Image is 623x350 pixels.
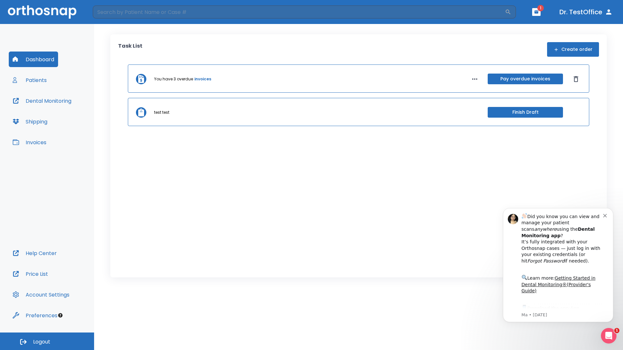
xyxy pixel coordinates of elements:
[493,198,623,332] iframe: Intercom notifications message
[9,134,50,150] button: Invoices
[9,308,61,323] button: Preferences
[9,72,51,88] button: Patients
[154,110,169,115] p: test test
[9,245,61,261] button: Help Center
[557,6,615,18] button: Dr. TestOffice
[9,287,73,302] button: Account Settings
[9,266,52,282] button: Price List
[537,5,544,11] span: 1
[28,107,86,119] a: App Store
[33,338,50,345] span: Logout
[8,5,77,18] img: Orthosnap
[571,74,581,84] button: Dismiss
[9,114,51,129] button: Shipping
[488,107,563,118] button: Finish Draft
[601,328,617,344] iframe: Intercom live chat
[93,6,505,18] input: Search by Patient Name or Case #
[154,76,193,82] p: You have 3 overdue
[118,42,142,57] p: Task List
[110,14,115,19] button: Dismiss notification
[9,52,58,67] button: Dashboard
[547,42,599,57] button: Create order
[28,114,110,120] p: Message from Ma, sent 4w ago
[488,74,563,84] button: Pay overdue invoices
[9,93,75,109] button: Dental Monitoring
[57,312,63,318] div: Tooltip anchor
[194,76,211,82] a: invoices
[614,328,619,333] span: 1
[28,106,110,139] div: Download the app: | ​ Let us know if you need help getting started!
